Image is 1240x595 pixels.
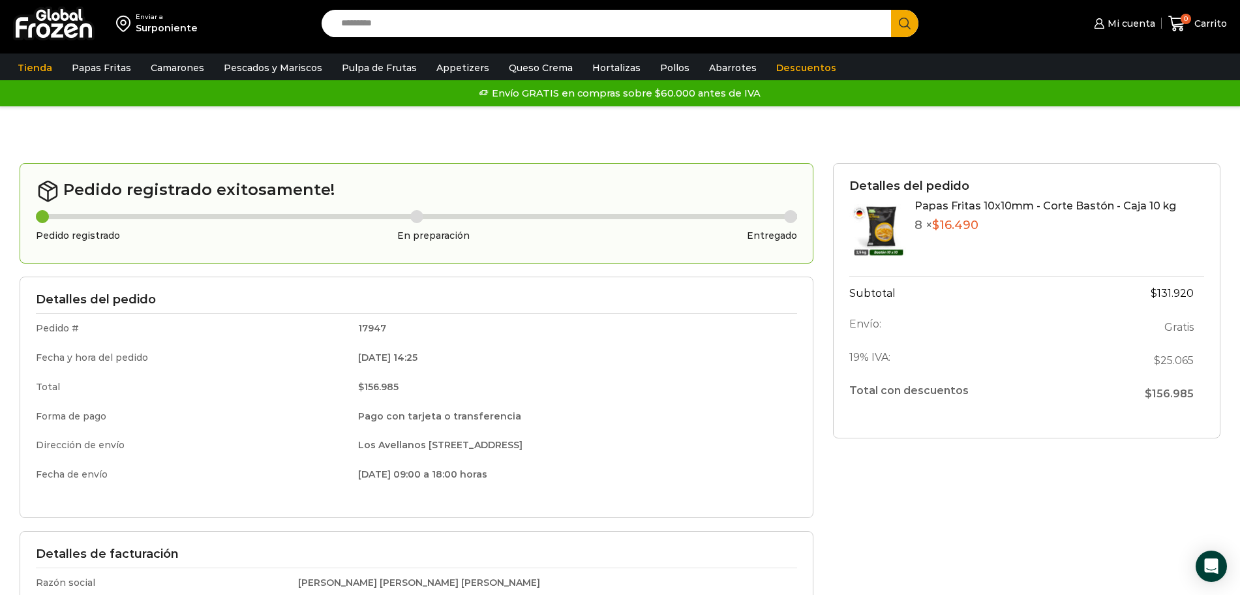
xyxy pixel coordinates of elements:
a: Mi cuenta [1091,10,1155,37]
td: Pedido # [36,314,349,343]
span: $ [358,381,364,393]
a: Queso Crema [502,55,579,80]
bdi: 131.920 [1151,287,1194,299]
td: Pago con tarjeta o transferencia [349,402,797,431]
a: Descuentos [770,55,843,80]
a: Tienda [11,55,59,80]
h2: Pedido registrado exitosamente! [36,179,797,203]
a: Papas Fritas [65,55,138,80]
span: 25.065 [1154,354,1194,367]
button: Search button [891,10,918,37]
p: 8 × [915,219,1176,233]
td: 17947 [349,314,797,343]
a: Papas Fritas 10x10mm - Corte Bastón - Caja 10 kg [915,200,1176,212]
a: Hortalizas [586,55,647,80]
td: Dirección de envío [36,431,349,460]
div: Surponiente [136,22,198,35]
img: address-field-icon.svg [116,12,136,35]
span: $ [932,218,939,232]
h3: Detalles del pedido [36,293,797,307]
h3: Entregado [747,230,797,241]
a: Abarrotes [703,55,763,80]
span: $ [1154,354,1160,367]
th: Subtotal [849,277,1078,311]
td: Los Avellanos [STREET_ADDRESS] [349,431,797,460]
span: 0 [1181,14,1191,24]
span: Mi cuenta [1104,17,1155,30]
bdi: 16.490 [932,218,978,232]
h3: Pedido registrado [36,230,120,241]
td: [DATE] 09:00 a 18:00 horas [349,460,797,487]
td: Gratis [1078,311,1204,344]
div: Open Intercom Messenger [1196,551,1227,582]
a: Pescados y Mariscos [217,55,329,80]
span: $ [1145,388,1152,400]
span: Carrito [1191,17,1227,30]
a: 0 Carrito [1168,8,1227,39]
a: Pollos [654,55,696,80]
td: Fecha y hora del pedido [36,343,349,373]
a: Pulpa de Frutas [335,55,423,80]
bdi: 156.985 [358,381,399,393]
h3: Detalles de facturación [36,547,797,562]
h3: En preparación [397,230,470,241]
td: Forma de pago [36,402,349,431]
td: [DATE] 14:25 [349,343,797,373]
th: 19% IVA: [849,344,1078,377]
div: Enviar a [136,12,198,22]
a: Appetizers [430,55,496,80]
a: Camarones [144,55,211,80]
td: Fecha de envío [36,460,349,487]
th: Total con descuentos [849,377,1078,408]
h3: Detalles del pedido [849,179,1204,194]
th: Envío: [849,311,1078,344]
span: $ [1151,287,1157,299]
td: Total [36,373,349,402]
span: 156.985 [1145,388,1194,400]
